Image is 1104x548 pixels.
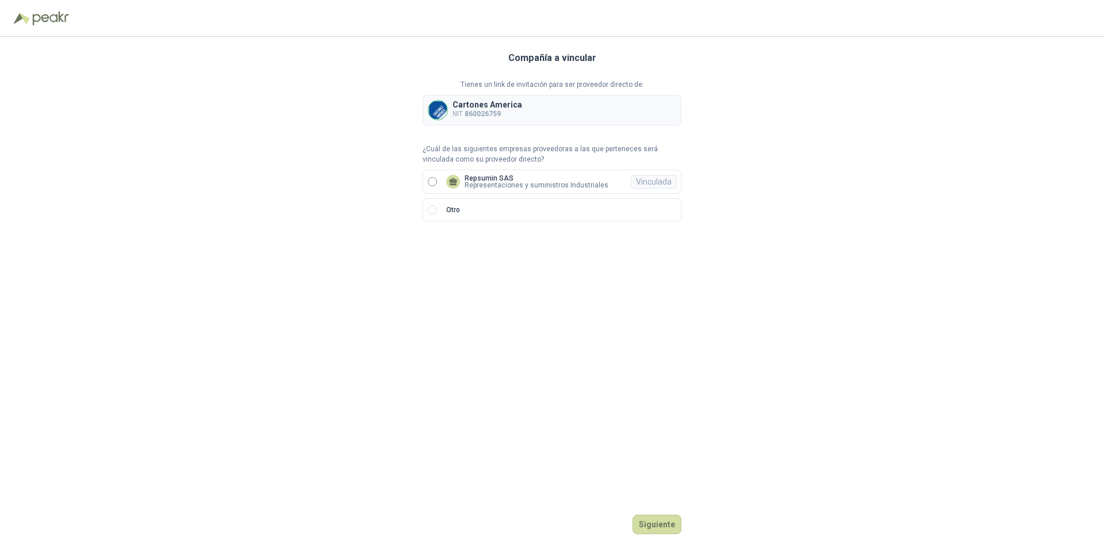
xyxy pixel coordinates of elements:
p: Tienes un link de invitación para ser proveedor directo de: [423,79,681,90]
img: Logo [14,13,30,24]
button: Siguiente [632,515,681,534]
h3: Compañía a vincular [508,51,596,66]
p: Cartones America [453,101,522,109]
div: Vinculada [631,175,677,189]
img: Peakr [32,12,69,25]
p: Repsumin SAS [465,175,608,182]
b: 860026759 [465,110,501,118]
p: Otro [446,205,460,216]
img: Company Logo [428,101,447,120]
p: Representaciones y suministros Industriales [465,182,608,189]
p: NIT [453,109,522,120]
p: ¿Cuál de las siguientes empresas proveedoras a las que perteneces será vinculada como su proveedo... [423,144,681,166]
